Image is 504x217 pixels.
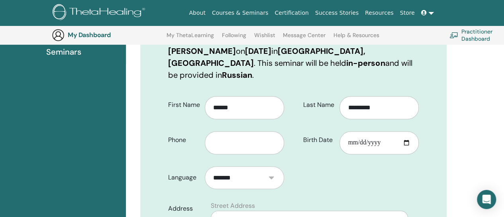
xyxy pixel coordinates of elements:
[222,70,252,80] b: Russian
[209,6,272,20] a: Courses & Seminars
[346,58,385,68] b: in-person
[46,34,120,58] span: Completed Seminars
[52,29,65,41] img: generic-user-icon.jpg
[333,32,379,45] a: Help & Resources
[168,33,419,81] p: You are registering for on in . This seminar will be held and will be provided in .
[53,4,148,22] img: logo.png
[477,190,496,209] div: Open Intercom Messenger
[186,6,208,20] a: About
[312,6,362,20] a: Success Stories
[162,97,205,112] label: First Name
[68,31,147,39] h3: My Dashboard
[362,6,397,20] a: Resources
[283,32,326,45] a: Message Center
[297,132,340,148] label: Birth Date
[211,201,255,211] label: Street Address
[254,32,275,45] a: Wishlist
[397,6,418,20] a: Store
[162,170,205,185] label: Language
[245,46,271,56] b: [DATE]
[449,32,458,38] img: chalkboard-teacher.svg
[162,132,205,148] label: Phone
[168,34,325,56] b: Advanced DNA with [PERSON_NAME]
[168,46,365,68] b: [GEOGRAPHIC_DATA], [GEOGRAPHIC_DATA]
[271,6,312,20] a: Certification
[222,32,246,45] a: Following
[162,201,206,216] label: Address
[297,97,340,112] label: Last Name
[167,32,214,45] a: My ThetaLearning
